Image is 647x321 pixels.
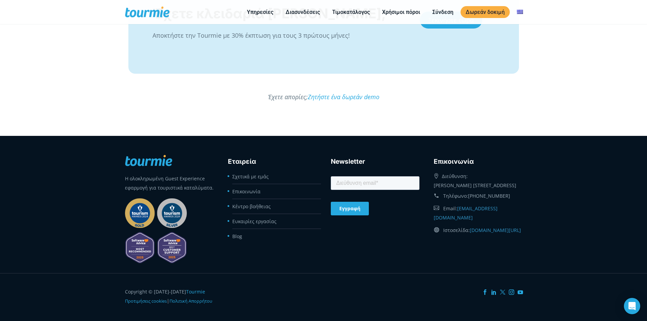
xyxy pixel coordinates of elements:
div: Open Intercom Messenger [624,298,640,314]
div: Copyright © [DATE]-[DATE] | [125,287,214,306]
h3: Εταιρεία [228,157,317,167]
a: Σχετικά με εμάς [232,173,269,180]
h3: Eπικοινωνία [434,157,522,167]
a: Υπηρεσίες [242,8,278,16]
a: Facebook [482,289,488,295]
a: Χρήσιμοι πόροι [377,8,425,16]
em: Έχετε απορίες; [268,93,379,101]
a: [PHONE_NUMBER] [468,193,510,199]
a: LinkedIn [491,289,497,295]
div: Τηλέφωνο: [434,190,522,202]
a: [EMAIL_ADDRESS][DOMAIN_NAME] [434,205,498,221]
a: [DOMAIN_NAME][URL] [470,227,521,233]
a: Twitter [500,289,505,295]
p: Η ολοκληρωμένη Guest Experience εφαρμογή για τουριστικά καταλύματα. [125,174,214,192]
div: Διεύθυνση: [PERSON_NAME] [STREET_ADDRESS] [434,170,522,190]
a: Ζητήστε ένα δωρεάν demo [308,93,379,101]
a: Instagram [509,289,514,295]
a: Ευκαιρίες εργασίας [232,218,276,225]
p: Αποκτήστε την Tourmie με 30% έκπτωση για τους 3 πρώτους μήνες! [152,31,406,40]
a: Διασυνδέσεις [281,8,325,16]
a: Τιμοκατάλογος [327,8,375,16]
a: YouTube [518,289,523,295]
div: Email: [434,202,522,224]
a: Δωρεάν δοκιμή [461,6,510,18]
a: Tourmie [186,288,205,295]
a: Κέντρο βοήθειας [232,203,271,210]
a: Blog [232,233,242,239]
div: Ιστοσελίδα: [434,224,522,236]
a: Σύνδεση [427,8,459,16]
a: Προτιμήσεις cookies [125,298,167,304]
iframe: Form 0 [331,175,419,220]
a: Επικοινωνία [232,188,260,195]
a: Πολιτική Απορρήτου [169,298,212,304]
h3: Newsletter [331,157,419,167]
